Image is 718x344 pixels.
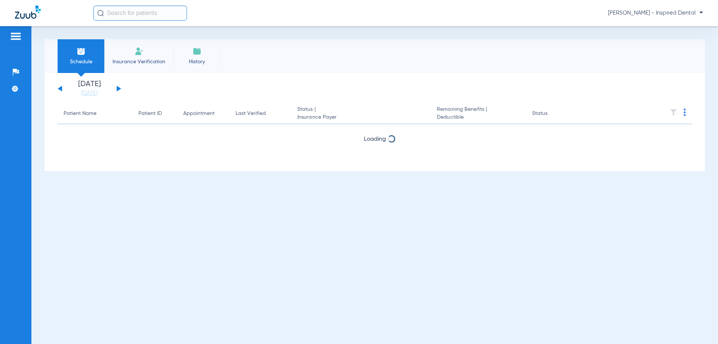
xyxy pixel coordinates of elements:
[64,110,96,118] div: Patient Name
[608,9,703,17] span: [PERSON_NAME] - Inspired Dental
[138,110,171,118] div: Patient ID
[10,32,22,41] img: hamburger-icon
[183,110,224,118] div: Appointment
[135,47,144,56] img: Manual Insurance Verification
[437,113,520,121] span: Deductible
[291,103,431,124] th: Status |
[15,6,41,19] img: Zuub Logo
[77,47,86,56] img: Schedule
[63,58,99,66] span: Schedule
[364,136,386,142] span: Loading
[684,109,686,116] img: group-dot-blue.svg
[110,58,168,66] span: Insurance Verification
[138,110,162,118] div: Patient ID
[179,58,215,66] span: History
[670,109,677,116] img: filter.svg
[67,80,112,97] li: [DATE]
[236,110,285,118] div: Last Verified
[236,110,266,118] div: Last Verified
[67,89,112,97] a: [DATE]
[431,103,526,124] th: Remaining Benefits |
[193,47,202,56] img: History
[183,110,215,118] div: Appointment
[526,103,577,124] th: Status
[64,110,126,118] div: Patient Name
[97,10,104,16] img: Search Icon
[297,113,425,121] span: Insurance Payer
[93,6,187,21] input: Search for patients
